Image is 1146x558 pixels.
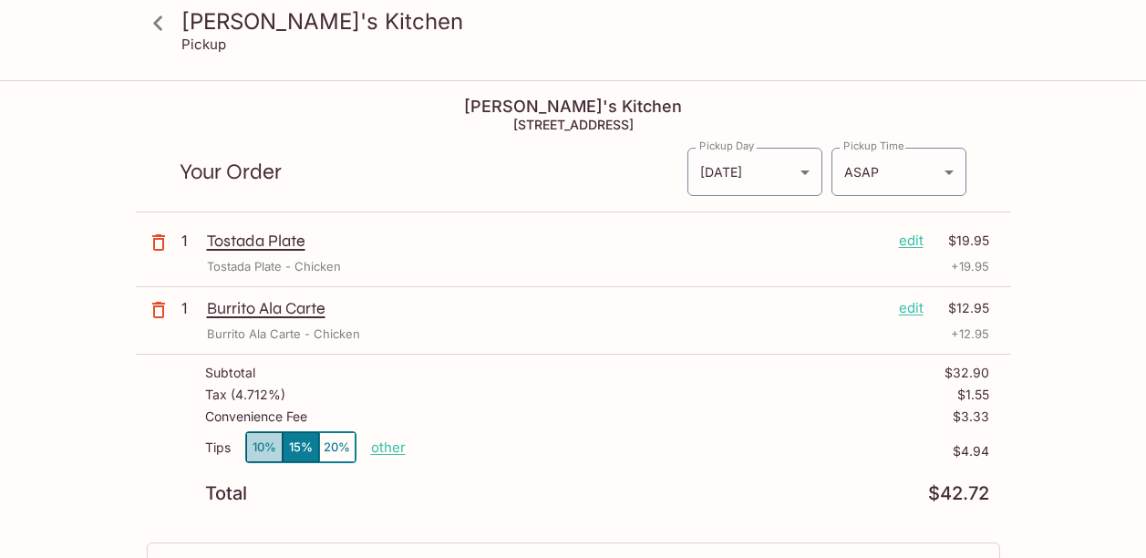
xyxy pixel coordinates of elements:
[181,7,996,36] h3: [PERSON_NAME]'s Kitchen
[246,432,283,462] button: 10%
[899,298,924,318] p: edit
[843,139,904,153] label: Pickup Time
[945,366,989,380] p: $32.90
[928,485,989,502] p: $42.72
[207,231,884,251] p: Tostada Plate
[283,432,319,462] button: 15%
[205,387,285,402] p: Tax ( 4.712% )
[687,148,822,196] div: [DATE]
[831,148,966,196] div: ASAP
[180,163,687,181] p: Your Order
[934,231,989,251] p: $19.95
[319,432,356,462] button: 20%
[181,231,200,251] p: 1
[205,409,307,424] p: Convenience Fee
[207,258,341,275] p: Tostada Plate - Chicken
[406,444,989,459] p: $4.94
[136,97,1011,117] h4: [PERSON_NAME]'s Kitchen
[371,439,406,456] button: other
[181,36,226,53] p: Pickup
[207,325,360,343] p: Burrito Ala Carte - Chicken
[699,139,754,153] label: Pickup Day
[205,485,247,502] p: Total
[207,298,884,318] p: Burrito Ala Carte
[934,298,989,318] p: $12.95
[957,387,989,402] p: $1.55
[205,366,255,380] p: Subtotal
[181,298,200,318] p: 1
[899,231,924,251] p: edit
[953,409,989,424] p: $3.33
[136,117,1011,132] h5: [STREET_ADDRESS]
[951,325,989,343] p: + 12.95
[951,258,989,275] p: + 19.95
[205,440,231,455] p: Tips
